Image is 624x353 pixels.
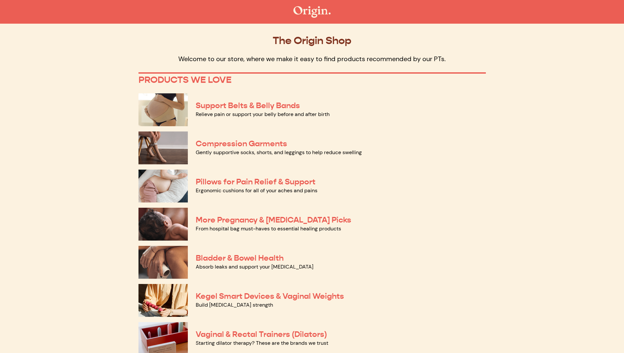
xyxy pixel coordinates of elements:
img: The Origin Shop [293,6,331,18]
a: Bladder & Bowel Health [196,253,284,263]
img: Pillows for Pain Relief & Support [138,170,188,202]
img: Compression Garments [138,131,188,164]
img: Kegel Smart Devices & Vaginal Weights [138,284,188,317]
a: Support Belts & Belly Bands [196,101,300,110]
a: Build [MEDICAL_DATA] strength [196,301,273,308]
p: Welcome to our store, where we make it easy to find products recommended by our PTs. [138,55,486,63]
a: From hospital bag must-haves to essential healing products [196,225,341,232]
a: Pillows for Pain Relief & Support [196,177,315,187]
a: Absorb leaks and support your [MEDICAL_DATA] [196,263,313,270]
a: Compression Garments [196,139,287,149]
p: PRODUCTS WE LOVE [138,74,486,85]
a: Starting dilator therapy? These are the brands we trust [196,340,328,346]
a: Gently supportive socks, shorts, and leggings to help reduce swelling [196,149,362,156]
img: More Pregnancy & Postpartum Picks [138,208,188,241]
a: Kegel Smart Devices & Vaginal Weights [196,291,344,301]
a: More Pregnancy & [MEDICAL_DATA] Picks [196,215,351,225]
a: Vaginal & Rectal Trainers (Dilators) [196,329,327,339]
p: The Origin Shop [138,34,486,47]
img: Support Belts & Belly Bands [138,93,188,126]
a: Relieve pain or support your belly before and after birth [196,111,330,118]
img: Bladder & Bowel Health [138,246,188,279]
a: Ergonomic cushions for all of your aches and pains [196,187,317,194]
